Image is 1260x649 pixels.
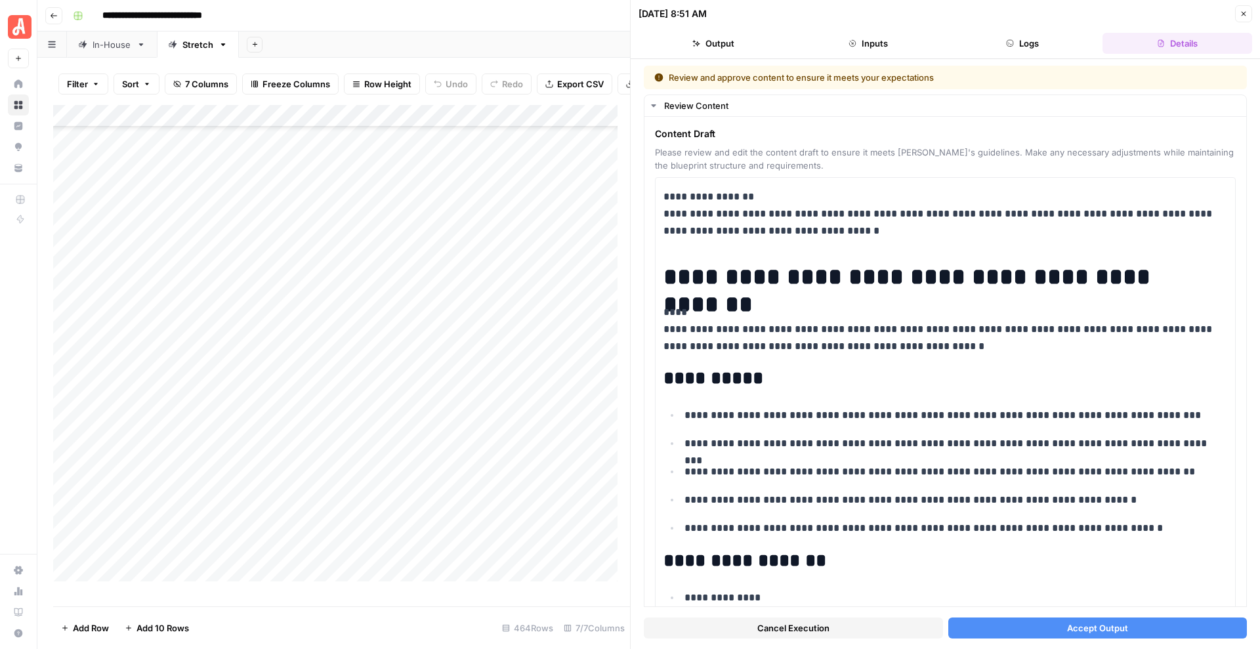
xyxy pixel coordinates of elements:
span: Accept Output [1067,621,1128,635]
span: Freeze Columns [262,77,330,91]
a: Your Data [8,157,29,178]
button: Review Content [644,95,1246,116]
span: Export CSV [557,77,604,91]
span: Redo [502,77,523,91]
a: In-House [67,31,157,58]
span: Filter [67,77,88,91]
button: Add 10 Rows [117,618,197,639]
span: Cancel Execution [757,621,829,635]
button: Filter [58,73,108,94]
button: Logs [948,33,1098,54]
span: Row Height [364,77,411,91]
div: Stretch [182,38,213,51]
a: Home [8,73,29,94]
button: Export CSV [537,73,612,94]
button: Add Row [53,618,117,639]
button: Cancel Execution [644,618,943,639]
button: Sort [114,73,159,94]
button: Inputs [793,33,943,54]
button: Workspace: Angi [8,10,29,43]
div: Review and approve content to ensure it meets your expectations [654,71,1085,84]
div: In-House [93,38,131,51]
a: Browse [8,94,29,115]
button: Help + Support [8,623,29,644]
a: Stretch [157,31,239,58]
a: Opportunities [8,136,29,157]
a: Settings [8,560,29,581]
img: Angi Logo [8,15,31,39]
div: [DATE] 8:51 AM [639,7,707,20]
span: Undo [446,77,468,91]
span: Add 10 Rows [136,621,189,635]
button: Undo [425,73,476,94]
span: 7 Columns [185,77,228,91]
span: Add Row [73,621,109,635]
button: Details [1102,33,1252,54]
div: Review Content [664,99,1238,112]
a: Insights [8,115,29,136]
a: Learning Hub [8,602,29,623]
button: Accept Output [948,618,1248,639]
button: Freeze Columns [242,73,339,94]
button: Output [639,33,788,54]
span: Sort [122,77,139,91]
a: Usage [8,581,29,602]
div: 464 Rows [497,618,558,639]
span: Please review and edit the content draft to ensure it meets [PERSON_NAME]'s guidelines. Make any ... [655,146,1236,172]
button: Row Height [344,73,420,94]
button: 7 Columns [165,73,237,94]
div: 7/7 Columns [558,618,630,639]
span: Content Draft [655,127,1236,140]
button: Redo [482,73,532,94]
